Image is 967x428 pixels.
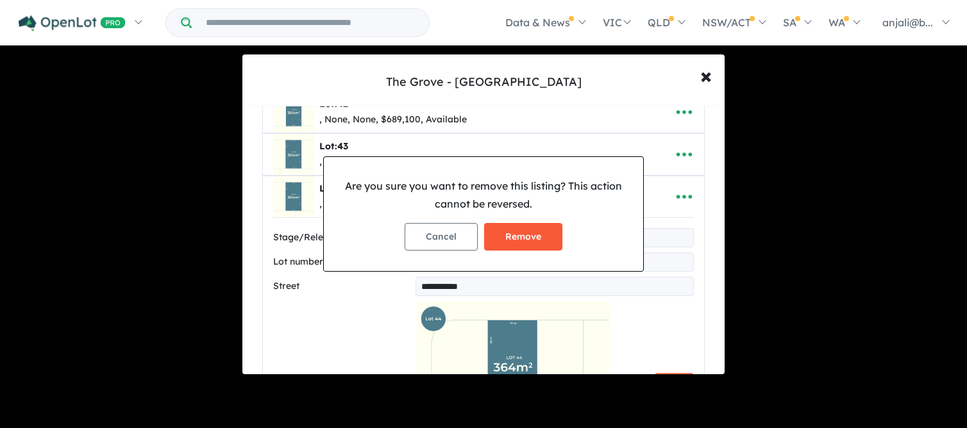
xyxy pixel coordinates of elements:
button: Cancel [405,223,478,251]
p: Are you sure you want to remove this listing? This action cannot be reversed. [334,177,633,212]
img: Openlot PRO Logo White [19,15,126,31]
input: Try estate name, suburb, builder or developer [194,9,426,37]
span: anjali@b... [882,16,933,29]
button: Remove [484,223,562,251]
